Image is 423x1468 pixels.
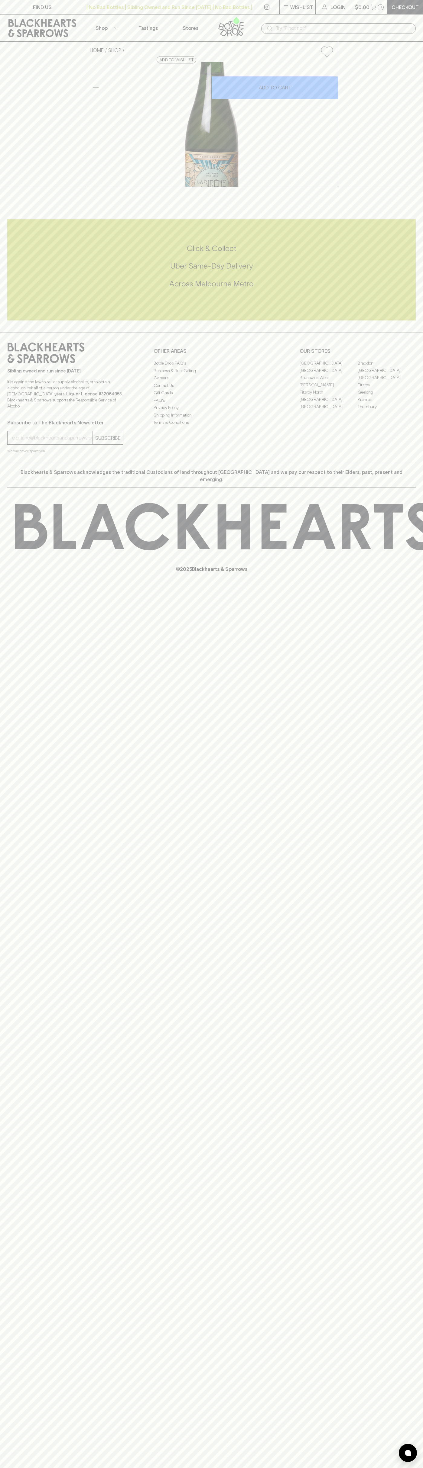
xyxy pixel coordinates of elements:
[212,76,338,99] button: ADD TO CART
[358,374,416,381] a: [GEOGRAPHIC_DATA]
[358,367,416,374] a: [GEOGRAPHIC_DATA]
[405,1450,411,1456] img: bubble-icon
[300,403,358,410] a: [GEOGRAPHIC_DATA]
[7,243,416,253] h5: Click & Collect
[300,396,358,403] a: [GEOGRAPHIC_DATA]
[85,62,338,187] img: 50758.png
[90,47,104,53] a: HOME
[138,24,158,32] p: Tastings
[108,47,121,53] a: SHOP
[154,397,270,404] a: FAQ's
[300,347,416,355] p: OUR STORES
[358,381,416,388] a: Fitzroy
[169,14,212,41] a: Stores
[33,4,52,11] p: FIND US
[392,4,419,11] p: Checkout
[66,391,122,396] strong: Liquor License #32064953
[127,14,169,41] a: Tastings
[154,419,270,426] a: Terms & Conditions
[157,56,196,63] button: Add to wishlist
[319,44,335,60] button: Add to wishlist
[183,24,198,32] p: Stores
[7,261,416,271] h5: Uber Same-Day Delivery
[7,379,123,409] p: It is against the law to sell or supply alcohol to, or to obtain alcohol on behalf of a person un...
[300,359,358,367] a: [GEOGRAPHIC_DATA]
[7,279,416,289] h5: Across Melbourne Metro
[96,24,108,32] p: Shop
[358,396,416,403] a: Prahran
[95,434,121,442] p: SUBSCRIBE
[154,367,270,374] a: Business & Bulk Gifting
[154,404,270,411] a: Privacy Policy
[12,468,411,483] p: Blackhearts & Sparrows acknowledges the traditional Custodians of land throughout [GEOGRAPHIC_DAT...
[259,84,291,91] p: ADD TO CART
[300,388,358,396] a: Fitzroy North
[300,374,358,381] a: Brunswick West
[7,448,123,454] p: We will never spam you
[7,219,416,320] div: Call to action block
[379,5,382,9] p: 0
[330,4,346,11] p: Login
[358,403,416,410] a: Thornbury
[7,368,123,374] p: Sibling owned and run since [DATE]
[154,389,270,397] a: Gift Cards
[358,388,416,396] a: Geelong
[154,347,270,355] p: OTHER AREAS
[154,411,270,419] a: Shipping Information
[300,367,358,374] a: [GEOGRAPHIC_DATA]
[300,381,358,388] a: [PERSON_NAME]
[355,4,369,11] p: $0.00
[276,24,411,33] input: Try "Pinot noir"
[154,382,270,389] a: Contact Us
[358,359,416,367] a: Braddon
[93,431,123,444] button: SUBSCRIBE
[290,4,313,11] p: Wishlist
[7,419,123,426] p: Subscribe to The Blackhearts Newsletter
[154,360,270,367] a: Bottle Drop FAQ's
[154,375,270,382] a: Careers
[12,433,93,443] input: e.g. jane@blackheartsandsparrows.com.au
[85,14,127,41] button: Shop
